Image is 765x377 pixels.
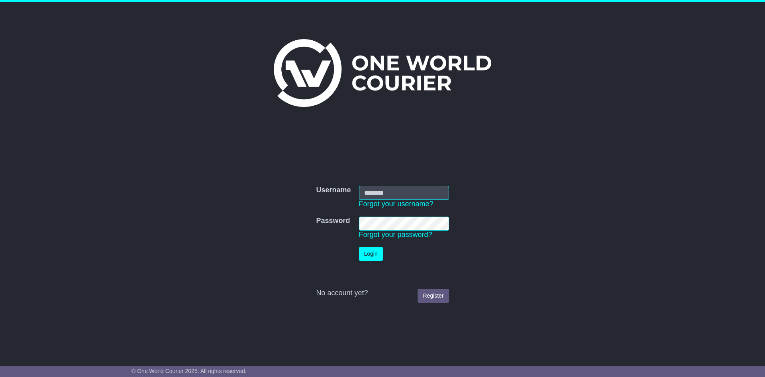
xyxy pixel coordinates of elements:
button: Login [359,247,383,261]
div: No account yet? [316,289,449,298]
img: One World [274,39,491,107]
span: © One World Courier 2025. All rights reserved. [131,368,247,374]
label: Password [316,217,350,225]
a: Forgot your password? [359,231,432,239]
a: Forgot your username? [359,200,433,208]
label: Username [316,186,351,195]
a: Register [418,289,449,303]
